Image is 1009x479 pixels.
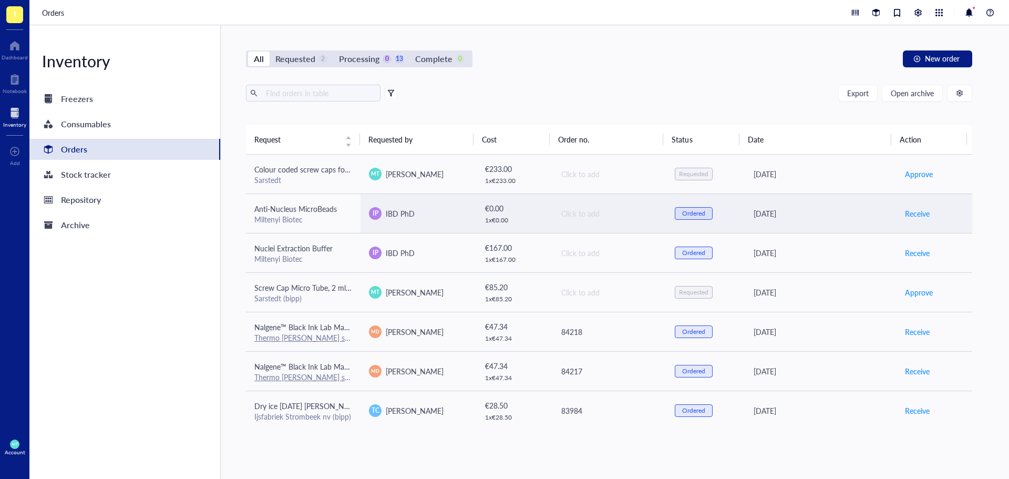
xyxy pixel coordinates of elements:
[386,405,444,416] span: [PERSON_NAME]
[61,167,111,182] div: Stock tracker
[485,413,544,422] div: 1 x € 28.50
[485,400,544,411] div: € 28.50
[679,288,708,297] div: Requested
[561,287,658,298] div: Click to add
[318,55,327,64] div: 2
[682,249,705,257] div: Ordered
[456,55,465,64] div: 0
[12,442,17,446] span: MT
[754,247,888,259] div: [DATE]
[905,405,930,416] span: Receive
[485,242,544,253] div: € 167.00
[275,52,315,66] div: Requested
[10,160,20,166] div: Add
[561,365,658,377] div: 84217
[882,85,943,101] button: Open archive
[29,88,220,109] a: Freezers
[61,91,93,106] div: Freezers
[372,328,379,335] span: MD
[904,323,930,340] button: Receive
[552,351,666,391] td: 84217
[905,168,933,180] span: Approve
[891,125,967,154] th: Action
[485,321,544,332] div: € 47.34
[739,125,891,154] th: Date
[3,88,27,94] div: Notebook
[415,52,452,66] div: Complete
[246,50,472,67] div: segmented control
[485,163,544,175] div: € 233.00
[42,7,66,18] a: Orders
[254,134,339,145] span: Request
[254,282,585,293] span: Screw Cap Micro Tube, 2 ml, PP, with skirted base, with knurls, without closure, no print, 500 pc...
[904,166,933,182] button: Approve
[904,244,930,261] button: Receive
[61,142,87,157] div: Orders
[561,208,658,219] div: Click to add
[254,361,360,372] span: Nalgene™ Black Ink Lab Markers
[254,215,352,224] div: Miltenyi Biotec
[561,405,658,416] div: 83984
[254,401,362,411] span: Dry ice [DATE] [PERSON_NAME]
[552,155,666,194] td: Click to add
[360,125,474,154] th: Requested by
[5,449,25,455] div: Account
[2,54,28,60] div: Dashboard
[682,367,705,375] div: Ordered
[386,169,444,179] span: [PERSON_NAME]
[2,37,28,60] a: Dashboard
[663,125,739,154] th: Status
[485,216,544,225] div: 1 x € 0.00
[754,365,888,377] div: [DATE]
[61,218,90,232] div: Archive
[339,52,379,66] div: Processing
[246,125,360,154] th: Request
[254,203,337,214] span: Anti-Nucleus MicroBeads
[903,50,972,67] button: New order
[3,121,26,128] div: Inventory
[754,208,888,219] div: [DATE]
[847,89,869,97] span: Export
[754,405,888,416] div: [DATE]
[485,360,544,372] div: € 47.34
[552,193,666,233] td: Click to add
[254,322,387,332] span: Nalgene™ Black Ink Lab Markers fine line
[29,50,220,72] div: Inventory
[29,164,220,185] a: Stock tracker
[754,168,888,180] div: [DATE]
[904,205,930,222] button: Receive
[395,55,404,64] div: 13
[386,287,444,298] span: [PERSON_NAME]
[29,114,220,135] a: Consumables
[373,209,378,218] span: IP
[29,139,220,160] a: Orders
[905,365,930,377] span: Receive
[485,256,544,264] div: 1 x € 167.00
[754,287,888,298] div: [DATE]
[373,248,378,258] span: IP
[254,372,370,382] a: Thermo [PERSON_NAME] scientific
[905,326,930,338] span: Receive
[550,125,664,154] th: Order no.
[61,117,111,131] div: Consumables
[254,412,352,421] div: Ijsfabriek Strombeek nv (bipp)
[473,125,549,154] th: Cost
[386,366,444,376] span: [PERSON_NAME]
[254,175,352,185] div: Sarstedt
[754,326,888,338] div: [DATE]
[905,208,930,219] span: Receive
[386,327,444,337] span: [PERSON_NAME]
[561,326,658,338] div: 84218
[254,243,333,253] span: Nuclei Extraction Buffer
[905,287,933,298] span: Approve
[485,334,544,343] div: 1 x € 47.34
[552,391,666,430] td: 83984
[485,295,544,303] div: 1 x € 85.20
[485,177,544,185] div: 1 x € 233.00
[904,363,930,380] button: Receive
[679,170,708,178] div: Requested
[372,406,379,415] span: TC
[386,208,415,219] span: IBD PhD
[3,71,27,94] a: Notebook
[14,7,16,20] span: I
